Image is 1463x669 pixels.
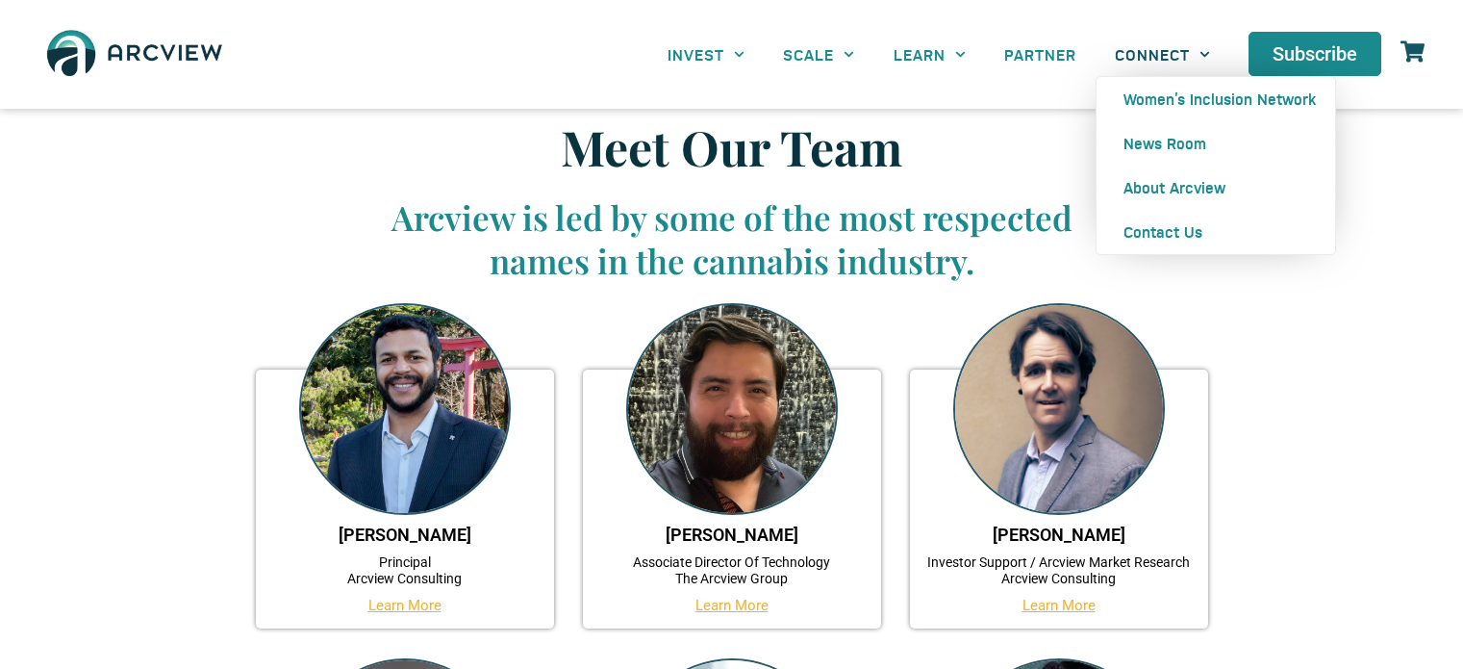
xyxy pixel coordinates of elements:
[357,195,1107,283] h3: Arcview is led by some of the most respected names in the cannabis industry.
[927,554,1190,586] a: Investor Support / Arcview Market ResearchArcview Consulting
[38,19,231,90] img: The Arcview Group
[357,118,1107,176] h1: Meet Our Team
[633,554,830,586] a: Associate Director Of TechnologyThe Arcview Group
[985,33,1096,76] a: PARTNER
[764,33,873,76] a: SCALE
[1022,597,1096,614] a: Learn More
[666,525,798,545] a: [PERSON_NAME]
[1097,166,1335,210] a: About Arcview
[695,597,769,614] a: Learn More
[1249,32,1381,76] a: Subscribe
[1096,33,1229,76] a: CONNECT
[1096,76,1336,255] ul: CONNECT
[1097,121,1335,166] a: News Room
[339,525,471,545] a: [PERSON_NAME]
[1273,44,1357,64] span: Subscribe
[993,525,1125,545] a: [PERSON_NAME]
[368,597,441,614] a: Learn More
[648,33,764,76] a: INVEST
[1097,77,1335,121] a: Women’s Inclusion Network
[1097,210,1335,254] a: Contact Us
[347,554,462,586] a: PrincipalArcview Consulting
[874,33,985,76] a: LEARN
[648,33,1229,76] nav: Menu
